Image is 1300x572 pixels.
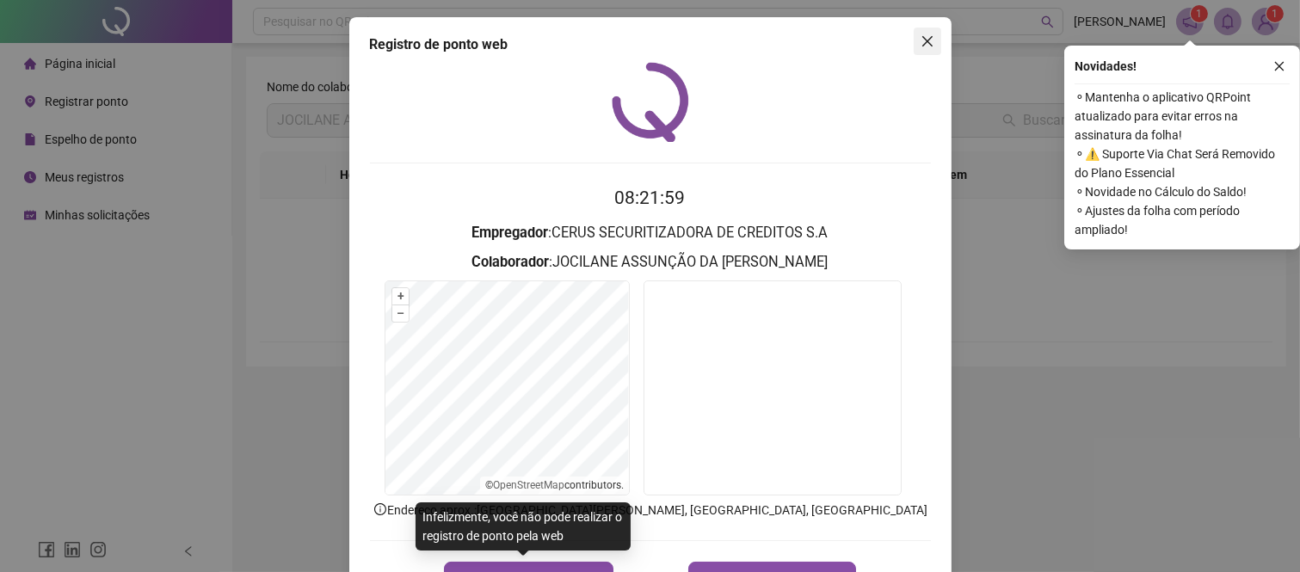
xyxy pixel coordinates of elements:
img: QRPoint [612,62,689,142]
div: Infelizmente, você não pode realizar o registro de ponto pela web [416,502,631,550]
strong: Colaborador [472,254,550,270]
span: ⚬ Novidade no Cálculo do Saldo! [1075,182,1290,201]
time: 08:21:59 [615,188,686,208]
span: ⚬ Ajustes da folha com período ampliado! [1075,201,1290,239]
button: Close [914,28,941,55]
h3: : CERUS SECURITIZADORA DE CREDITOS S.A [370,222,931,244]
button: + [392,288,409,304]
span: close [921,34,934,48]
span: info-circle [373,501,388,517]
li: © contributors. [485,479,624,491]
strong: Empregador [472,224,549,241]
span: Novidades ! [1075,57,1137,76]
h3: : JOCILANE ASSUNÇÃO DA [PERSON_NAME] [370,251,931,274]
p: Endereço aprox. : [GEOGRAPHIC_DATA][PERSON_NAME], [GEOGRAPHIC_DATA], [GEOGRAPHIC_DATA] [370,501,931,520]
span: close [1273,60,1285,72]
span: ⚬ Mantenha o aplicativo QRPoint atualizado para evitar erros na assinatura da folha! [1075,88,1290,145]
a: OpenStreetMap [493,479,564,491]
div: Registro de ponto web [370,34,931,55]
button: – [392,305,409,322]
span: ⚬ ⚠️ Suporte Via Chat Será Removido do Plano Essencial [1075,145,1290,182]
